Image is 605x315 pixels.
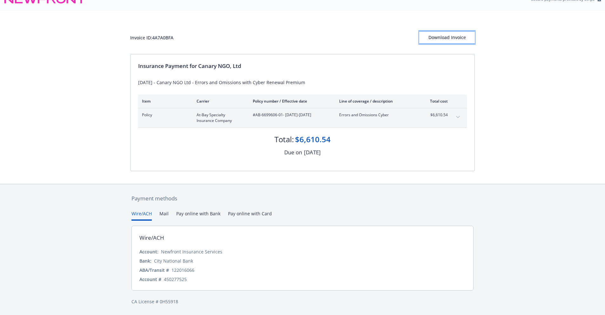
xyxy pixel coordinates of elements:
button: Wire/ACH [131,210,152,221]
span: At-Bay Specialty Insurance Company [197,112,243,124]
div: Total: [274,134,294,145]
span: Policy [142,112,186,118]
button: Pay online with Bank [176,210,220,221]
div: 450277525 [164,276,187,283]
div: Wire/ACH [139,234,164,242]
div: Due on [284,148,302,157]
div: Line of coverage / description [339,98,414,104]
div: Newfront Insurance Services [161,248,222,255]
span: $6,610.54 [424,112,448,118]
div: Insurance Payment for Canary NGO, Ltd [138,62,467,70]
button: expand content [453,112,463,122]
div: Total cost [424,98,448,104]
span: Errors and Omissions Cyber [339,112,414,118]
div: Policy number / Effective date [253,98,329,104]
div: [DATE] - Canary NGO Ltd - Errors and Omissions with Cyber Renewal Premium [138,79,467,86]
div: ABA/Transit # [139,267,169,273]
div: Bank: [139,258,151,264]
div: Account: [139,248,158,255]
div: Payment methods [131,194,474,203]
div: 122016066 [171,267,194,273]
div: Account # [139,276,161,283]
button: Download Invoice [419,31,475,44]
div: $6,610.54 [295,134,331,145]
div: City National Bank [154,258,193,264]
div: Invoice ID: 4A7A0BFA [130,34,173,41]
div: CA License # 0H55918 [131,298,474,305]
div: PolicyAt-Bay Specialty Insurance Company#AB-6699606-01- [DATE]-[DATE]Errors and Omissions Cyber$6... [138,108,467,127]
button: Mail [159,210,169,221]
button: Pay online with Card [228,210,272,221]
span: #AB-6699606-01 - [DATE]-[DATE] [253,112,329,118]
div: Item [142,98,186,104]
div: [DATE] [304,148,321,157]
div: Carrier [197,98,243,104]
